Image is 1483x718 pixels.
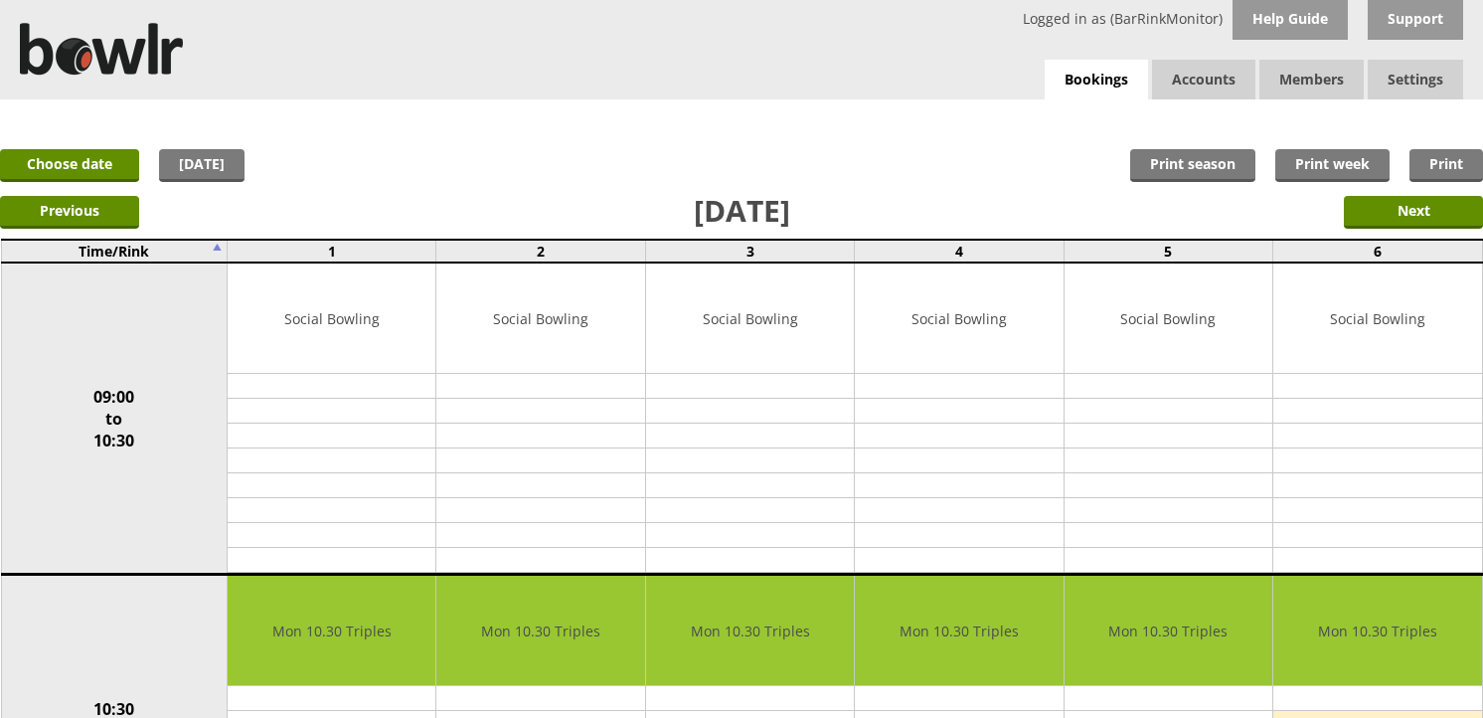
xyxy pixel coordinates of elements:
td: Mon 10.30 Triples [1273,576,1481,686]
a: Print [1409,149,1483,182]
a: Bookings [1045,60,1148,100]
td: Social Bowling [855,264,1063,374]
a: Print season [1130,149,1255,182]
td: Social Bowling [228,264,435,374]
td: Social Bowling [436,264,644,374]
td: Time/Rink [1,240,228,263]
input: Next [1344,196,1483,229]
td: Social Bowling [1273,264,1481,374]
td: 5 [1064,240,1272,263]
span: Settings [1368,60,1463,99]
td: Mon 10.30 Triples [646,576,854,686]
td: Mon 10.30 Triples [855,576,1063,686]
span: Members [1259,60,1364,99]
td: 09:00 to 10:30 [1,263,228,575]
td: 6 [1273,240,1482,263]
td: 4 [855,240,1064,263]
td: 2 [436,240,645,263]
a: [DATE] [159,149,245,182]
td: Social Bowling [646,264,854,374]
span: Accounts [1152,60,1255,99]
a: Print week [1275,149,1390,182]
td: Mon 10.30 Triples [1065,576,1272,686]
td: Social Bowling [1065,264,1272,374]
td: 3 [645,240,854,263]
td: 1 [228,240,436,263]
td: Mon 10.30 Triples [436,576,644,686]
td: Mon 10.30 Triples [228,576,435,686]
